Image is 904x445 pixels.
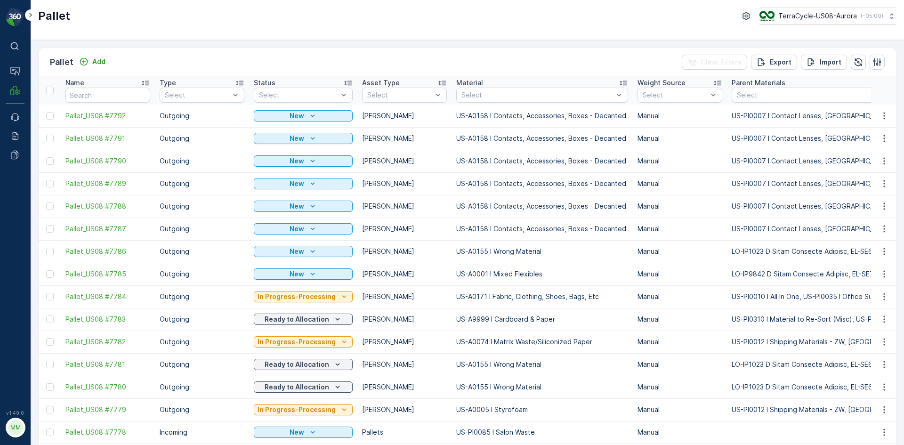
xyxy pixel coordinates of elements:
p: New [290,224,304,234]
a: Pallet_US08 #7778 [65,428,150,437]
td: US-A0158 I Contacts, Accessories, Boxes - Decanted [452,195,633,218]
p: New [290,428,304,437]
a: Pallet_US08 #7791 [65,134,150,143]
div: MM [8,420,23,435]
td: Manual [633,105,727,127]
td: [PERSON_NAME] [357,218,452,240]
td: Manual [633,398,727,421]
td: Outgoing [155,195,249,218]
td: Manual [633,127,727,150]
p: Add [92,57,105,66]
p: In Progress-Processing [258,337,336,347]
td: Manual [633,308,727,331]
td: Outgoing [155,240,249,263]
button: Ready to Allocation [254,381,353,393]
td: Manual [633,240,727,263]
a: Pallet_US08 #7780 [65,382,150,392]
td: Manual [633,263,727,285]
button: TerraCycle-US08-Aurora(-05:00) [759,8,896,24]
div: Toggle Row Selected [46,180,54,187]
button: New [254,155,353,167]
span: v 1.49.0 [6,410,24,416]
button: New [254,201,353,212]
div: Toggle Row Selected [46,135,54,142]
p: Select [643,90,708,100]
p: Import [820,57,841,67]
a: Pallet_US08 #7785 [65,269,150,279]
button: In Progress-Processing [254,404,353,415]
p: Pallet [38,8,70,24]
td: US-A0158 I Contacts, Accessories, Boxes - Decanted [452,105,633,127]
button: New [254,110,353,121]
div: Toggle Row Selected [46,316,54,323]
td: Manual [633,353,727,376]
td: Outgoing [155,308,249,331]
p: New [290,247,304,256]
div: Toggle Row Selected [46,293,54,300]
button: In Progress-Processing [254,291,353,302]
p: Type [160,78,176,88]
p: Ready to Allocation [265,360,329,369]
p: Pallet [50,56,73,69]
p: New [290,111,304,121]
td: [PERSON_NAME] [357,376,452,398]
p: New [290,179,304,188]
button: New [254,427,353,438]
td: [PERSON_NAME] [357,285,452,308]
span: Pallet_US08 #7783 [65,315,150,324]
td: [PERSON_NAME] [357,398,452,421]
td: Outgoing [155,376,249,398]
p: New [290,202,304,211]
td: Outgoing [155,285,249,308]
div: Toggle Row Selected [46,383,54,391]
p: New [290,134,304,143]
td: Manual [633,150,727,172]
td: US-A0155 I Wrong Material [452,240,633,263]
a: Pallet_US08 #7784 [65,292,150,301]
img: image_ci7OI47.png [759,11,775,21]
a: Pallet_US08 #7786 [65,247,150,256]
p: Clear Filters [701,57,742,67]
span: Pallet_US08 #7792 [65,111,150,121]
a: Pallet_US08 #7781 [65,360,150,369]
td: US-A0001 I Mixed Flexibles [452,263,633,285]
p: Weight Source [638,78,686,88]
p: Status [254,78,275,88]
td: [PERSON_NAME] [357,240,452,263]
p: Name [65,78,84,88]
p: TerraCycle-US08-Aurora [778,11,857,21]
a: Pallet_US08 #7779 [65,405,150,414]
td: Manual [633,376,727,398]
td: Outgoing [155,353,249,376]
td: Manual [633,331,727,353]
td: Manual [633,421,727,444]
button: New [254,133,353,144]
td: Manual [633,195,727,218]
td: Outgoing [155,150,249,172]
div: Toggle Row Selected [46,248,54,255]
td: [PERSON_NAME] [357,195,452,218]
button: Ready to Allocation [254,314,353,325]
td: Outgoing [155,263,249,285]
a: Pallet_US08 #7788 [65,202,150,211]
span: Pallet_US08 #7789 [65,179,150,188]
div: Toggle Row Selected [46,157,54,165]
td: Manual [633,285,727,308]
button: New [254,268,353,280]
td: US-A0155 I Wrong Material [452,353,633,376]
p: Export [770,57,791,67]
p: ( -05:00 ) [861,12,883,20]
td: Outgoing [155,105,249,127]
p: Ready to Allocation [265,315,329,324]
span: Pallet_US08 #7787 [65,224,150,234]
p: Ready to Allocation [265,382,329,392]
